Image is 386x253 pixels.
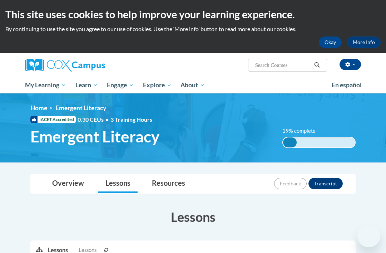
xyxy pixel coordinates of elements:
[45,174,91,193] a: Overview
[327,78,366,93] a: En español
[30,127,159,146] span: Emergent Literacy
[5,7,381,21] h2: This site uses cookies to help improve your learning experience.
[340,59,361,70] button: Account Settings
[332,81,362,89] span: En español
[347,37,381,48] a: More Info
[180,81,205,89] span: About
[5,25,381,33] p: By continuing to use the site you agree to our use of cookies. Use the ‘More info’ button to read...
[55,104,106,112] span: Emergent Literacy
[145,174,192,193] a: Resources
[176,77,210,93] a: About
[102,77,138,93] a: Engage
[143,81,172,89] span: Explore
[319,37,342,48] button: Okay
[30,104,47,112] a: Home
[25,81,66,89] span: My Learning
[357,224,380,247] iframe: Button to launch messaging window
[312,61,322,69] button: Search
[71,77,103,93] a: Learn
[308,178,343,189] button: Transcript
[105,116,109,123] span: •
[254,61,312,69] input: Search Courses
[20,77,71,93] a: My Learning
[78,116,110,123] span: 0.30 CEUs
[25,59,105,72] img: Cox Campus
[98,174,138,193] a: Lessons
[30,116,76,123] span: IACET Accredited
[282,127,323,135] label: 19% complete
[75,81,98,89] span: Learn
[30,208,356,226] h3: Lessons
[274,178,307,189] button: Feedback
[25,59,130,72] a: Cox Campus
[110,116,152,123] span: 3 Training Hours
[107,81,134,89] span: Engage
[138,77,176,93] a: Explore
[283,137,297,147] div: 19% complete
[20,77,366,93] div: Main menu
